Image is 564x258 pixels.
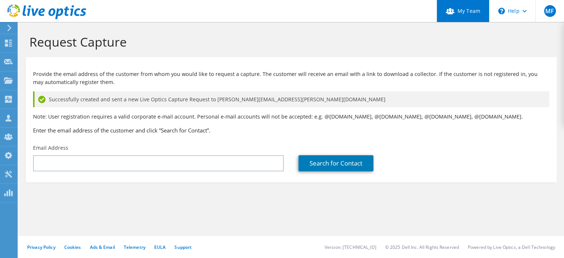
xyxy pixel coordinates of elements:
[468,244,555,250] li: Powered by Live Optics, a Dell Technology
[90,244,115,250] a: Ads & Email
[385,244,459,250] li: © 2025 Dell Inc. All Rights Reserved
[498,8,505,14] svg: \n
[64,244,81,250] a: Cookies
[29,34,549,50] h1: Request Capture
[33,70,549,86] p: Provide the email address of the customer from whom you would like to request a capture. The cust...
[325,244,376,250] li: Version: [TECHNICAL_ID]
[33,126,549,134] h3: Enter the email address of the customer and click “Search for Contact”.
[544,5,556,17] span: MF
[299,155,373,171] a: Search for Contact
[154,244,166,250] a: EULA
[27,244,55,250] a: Privacy Policy
[174,244,192,250] a: Support
[33,144,68,152] label: Email Address
[33,113,549,121] p: Note: User registration requires a valid corporate e-mail account. Personal e-mail accounts will ...
[49,95,386,103] span: Successfully created and sent a new Live Optics Capture Request to [PERSON_NAME][EMAIL_ADDRESS][P...
[124,244,145,250] a: Telemetry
